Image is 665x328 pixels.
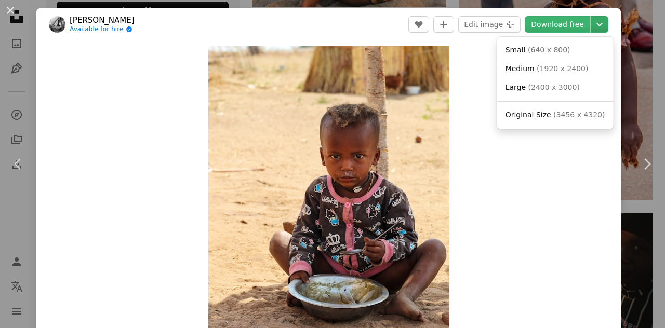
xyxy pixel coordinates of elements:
span: Medium [506,64,535,73]
span: ( 640 x 800 ) [528,46,570,54]
div: Choose download size [497,37,614,129]
span: ( 2400 x 3000 ) [528,83,580,91]
button: Choose download size [591,16,608,33]
span: Original Size [506,111,551,119]
span: ( 3456 x 4320 ) [553,111,605,119]
span: ( 1920 x 2400 ) [537,64,588,73]
span: Large [506,83,526,91]
span: Small [506,46,526,54]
